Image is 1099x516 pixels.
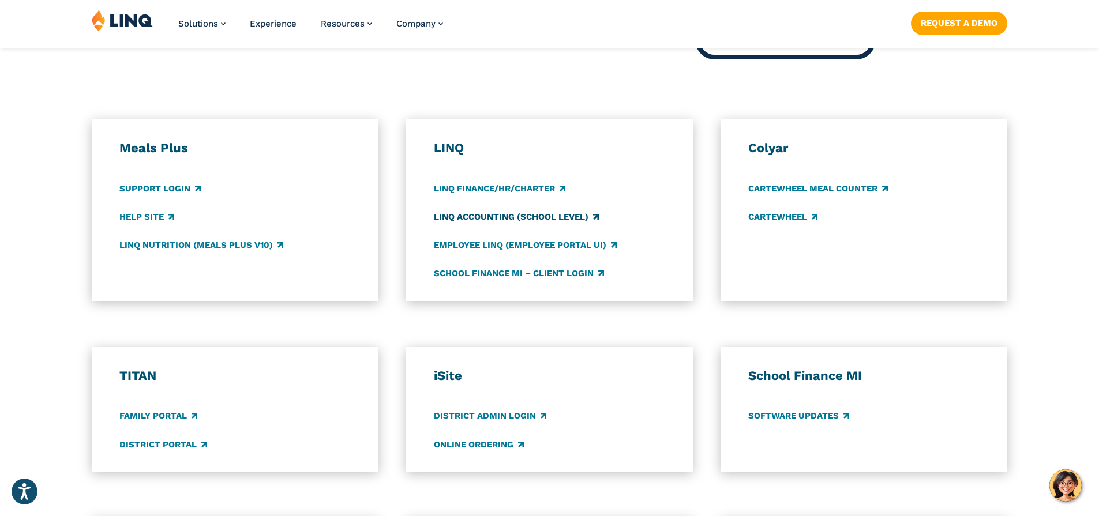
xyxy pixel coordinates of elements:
[119,239,283,251] a: LINQ Nutrition (Meals Plus v10)
[748,210,817,223] a: CARTEWHEEL
[321,18,365,29] span: Resources
[434,267,604,280] a: School Finance MI – Client Login
[119,210,174,223] a: Help Site
[748,182,888,195] a: CARTEWHEEL Meal Counter
[911,12,1007,35] a: Request a Demo
[434,140,666,156] h3: LINQ
[434,368,666,384] h3: iSite
[119,438,207,451] a: District Portal
[321,18,372,29] a: Resources
[434,210,599,223] a: LINQ Accounting (school level)
[748,410,849,423] a: Software Updates
[119,140,351,156] h3: Meals Plus
[178,9,443,47] nav: Primary Navigation
[434,438,524,451] a: Online Ordering
[434,410,546,423] a: District Admin Login
[396,18,436,29] span: Company
[119,410,197,423] a: Family Portal
[748,140,980,156] h3: Colyar
[119,182,201,195] a: Support Login
[119,368,351,384] h3: TITAN
[748,368,980,384] h3: School Finance MI
[92,9,153,31] img: LINQ | K‑12 Software
[178,18,226,29] a: Solutions
[1049,469,1082,502] button: Hello, have a question? Let’s chat.
[250,18,297,29] a: Experience
[911,9,1007,35] nav: Button Navigation
[396,18,443,29] a: Company
[434,182,565,195] a: LINQ Finance/HR/Charter
[434,239,617,251] a: Employee LINQ (Employee Portal UI)
[178,18,218,29] span: Solutions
